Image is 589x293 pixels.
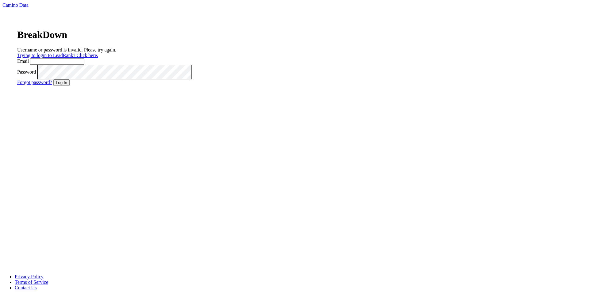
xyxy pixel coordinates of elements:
button: Log In [53,79,70,86]
a: Contact Us [15,285,37,290]
label: Email [17,59,29,64]
h1: BreakDown [17,29,201,40]
a: Privacy Policy [15,274,44,279]
a: Forgot password? [17,80,52,85]
a: Terms of Service [15,280,48,285]
a: Trying to login to LeadRank? Click here. [17,53,98,58]
label: Password [17,69,36,74]
a: Camino Data [2,2,29,8]
div: Username or password is invalid. Please try again. [17,47,201,53]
